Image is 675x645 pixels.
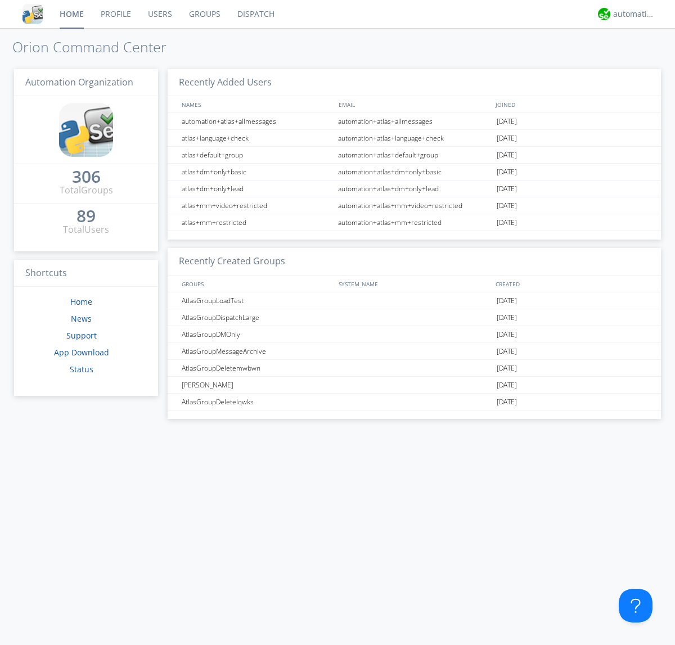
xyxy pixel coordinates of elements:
[54,347,109,358] a: App Download
[70,364,93,375] a: Status
[168,343,661,360] a: AtlasGroupMessageArchive[DATE]
[336,96,493,112] div: EMAIL
[168,181,661,197] a: atlas+dm+only+leadautomation+atlas+dm+only+lead[DATE]
[179,130,335,146] div: atlas+language+check
[22,4,43,24] img: cddb5a64eb264b2086981ab96f4c1ba7
[168,377,661,394] a: [PERSON_NAME][DATE]
[168,360,661,377] a: AtlasGroupDeletemwbwn[DATE]
[179,360,335,376] div: AtlasGroupDeletemwbwn
[168,130,661,147] a: atlas+language+checkautomation+atlas+language+check[DATE]
[72,171,101,182] div: 306
[335,197,494,214] div: automation+atlas+mm+video+restricted
[335,164,494,180] div: automation+atlas+dm+only+basic
[335,147,494,163] div: automation+atlas+default+group
[76,210,96,223] a: 89
[70,296,92,307] a: Home
[63,223,109,236] div: Total Users
[66,330,97,341] a: Support
[76,210,96,222] div: 89
[168,214,661,231] a: atlas+mm+restrictedautomation+atlas+mm+restricted[DATE]
[179,377,335,393] div: [PERSON_NAME]
[497,113,517,130] span: [DATE]
[179,276,333,292] div: GROUPS
[493,276,650,292] div: CREATED
[335,130,494,146] div: automation+atlas+language+check
[179,164,335,180] div: atlas+dm+only+basic
[168,69,661,97] h3: Recently Added Users
[168,326,661,343] a: AtlasGroupDMOnly[DATE]
[336,276,493,292] div: SYSTEM_NAME
[25,76,133,88] span: Automation Organization
[497,360,517,377] span: [DATE]
[497,164,517,181] span: [DATE]
[179,214,335,231] div: atlas+mm+restricted
[59,103,113,157] img: cddb5a64eb264b2086981ab96f4c1ba7
[497,214,517,231] span: [DATE]
[497,309,517,326] span: [DATE]
[497,181,517,197] span: [DATE]
[497,343,517,360] span: [DATE]
[168,147,661,164] a: atlas+default+groupautomation+atlas+default+group[DATE]
[168,394,661,411] a: AtlasGroupDeletelqwks[DATE]
[497,326,517,343] span: [DATE]
[168,248,661,276] h3: Recently Created Groups
[497,292,517,309] span: [DATE]
[179,197,335,214] div: atlas+mm+video+restricted
[179,292,335,309] div: AtlasGroupLoadTest
[179,309,335,326] div: AtlasGroupDispatchLarge
[335,214,494,231] div: automation+atlas+mm+restricted
[613,8,655,20] div: automation+atlas
[168,164,661,181] a: atlas+dm+only+basicautomation+atlas+dm+only+basic[DATE]
[179,147,335,163] div: atlas+default+group
[598,8,610,20] img: d2d01cd9b4174d08988066c6d424eccd
[168,113,661,130] a: automation+atlas+allmessagesautomation+atlas+allmessages[DATE]
[497,147,517,164] span: [DATE]
[179,96,333,112] div: NAMES
[168,309,661,326] a: AtlasGroupDispatchLarge[DATE]
[168,197,661,214] a: atlas+mm+video+restrictedautomation+atlas+mm+video+restricted[DATE]
[497,394,517,411] span: [DATE]
[14,260,158,287] h3: Shortcuts
[335,181,494,197] div: automation+atlas+dm+only+lead
[72,171,101,184] a: 306
[179,181,335,197] div: atlas+dm+only+lead
[179,326,335,342] div: AtlasGroupDMOnly
[168,292,661,309] a: AtlasGroupLoadTest[DATE]
[497,377,517,394] span: [DATE]
[335,113,494,129] div: automation+atlas+allmessages
[179,113,335,129] div: automation+atlas+allmessages
[493,96,650,112] div: JOINED
[60,184,113,197] div: Total Groups
[71,313,92,324] a: News
[497,197,517,214] span: [DATE]
[619,589,652,623] iframe: Toggle Customer Support
[179,343,335,359] div: AtlasGroupMessageArchive
[497,130,517,147] span: [DATE]
[179,394,335,410] div: AtlasGroupDeletelqwks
